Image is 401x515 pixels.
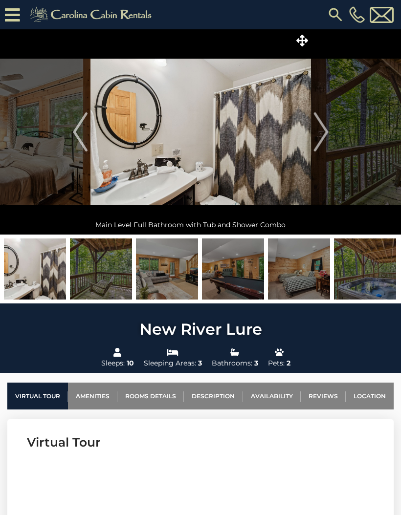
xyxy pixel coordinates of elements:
[347,6,367,23] a: [PHONE_NUMBER]
[327,6,344,23] img: search-regular.svg
[27,434,374,451] h3: Virtual Tour
[268,238,330,300] img: 166962872
[90,215,311,235] div: Main Level Full Bathroom with Tub and Shower Combo
[202,238,264,300] img: 166962879
[25,5,160,24] img: Khaki-logo.png
[117,383,184,409] a: Rooms Details
[7,383,68,409] a: Virtual Tour
[334,238,396,300] img: 166962883
[311,29,331,235] button: Next
[301,383,346,409] a: Reviews
[70,29,90,235] button: Previous
[313,112,328,151] img: arrow
[136,238,198,300] img: 166962873
[70,238,132,300] img: 166962881
[4,238,66,300] img: 166962874
[73,112,88,151] img: arrow
[68,383,117,409] a: Amenities
[346,383,394,409] a: Location
[184,383,243,409] a: Description
[243,383,301,409] a: Availability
